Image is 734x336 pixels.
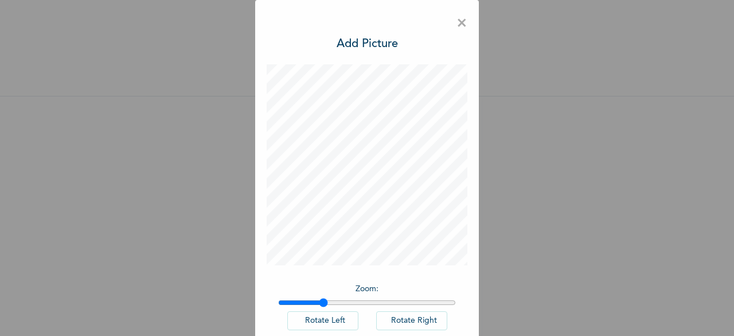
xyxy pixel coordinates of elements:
[278,283,456,295] p: Zoom :
[287,311,358,330] button: Rotate Left
[376,311,447,330] button: Rotate Right
[264,207,470,254] span: Please add a recent Passport Photograph
[456,11,467,36] span: ×
[337,36,398,53] h3: Add Picture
